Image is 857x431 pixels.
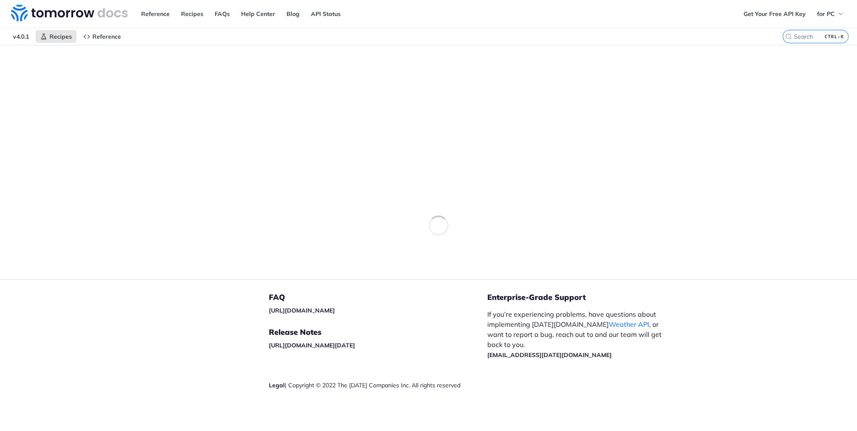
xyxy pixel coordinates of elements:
[269,381,487,389] div: | Copyright © 2022 The [DATE] Companies Inc. All rights reserved
[50,33,72,40] span: Recipes
[269,292,487,302] h5: FAQ
[269,342,355,349] a: [URL][DOMAIN_NAME][DATE]
[269,327,487,337] h5: Release Notes
[785,33,792,40] svg: Search
[282,8,304,20] a: Blog
[823,32,846,41] kbd: CTRL-K
[306,8,345,20] a: API Status
[269,381,285,389] a: Legal
[137,8,174,20] a: Reference
[487,292,684,302] h5: Enterprise-Grade Support
[487,309,670,360] p: If you’re experiencing problems, have questions about implementing [DATE][DOMAIN_NAME] , or want ...
[11,5,128,21] img: Tomorrow.io Weather API Docs
[812,8,849,20] button: for PC
[8,30,34,43] span: v4.0.1
[79,30,126,43] a: Reference
[739,8,810,20] a: Get Your Free API Key
[176,8,208,20] a: Recipes
[487,351,612,359] a: [EMAIL_ADDRESS][DATE][DOMAIN_NAME]
[92,33,121,40] span: Reference
[210,8,234,20] a: FAQs
[817,10,835,18] span: for PC
[269,307,335,314] a: [URL][DOMAIN_NAME]
[609,320,649,329] a: Weather API
[36,30,76,43] a: Recipes
[237,8,280,20] a: Help Center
